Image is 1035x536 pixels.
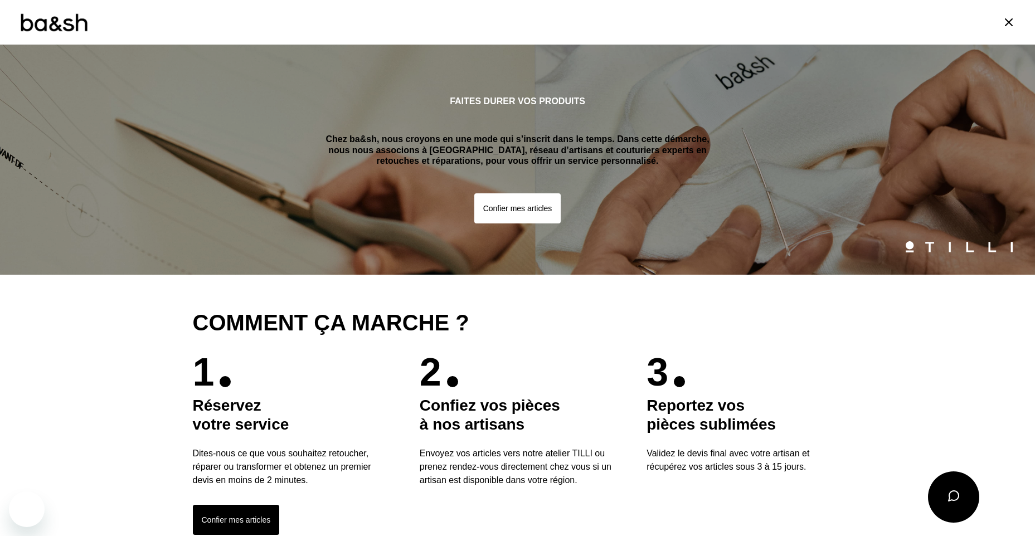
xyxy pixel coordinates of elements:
p: Chez ba&sh, nous croyons en une mode qui s’inscrit dans le temps. Dans cette démarche, nous nous ... [322,134,714,166]
p: 3 [647,353,668,392]
p: 1 [193,353,215,392]
button: Confier mes articles [193,505,280,535]
h2: Comment ça marche ? [193,310,843,335]
button: Confier mes articles [474,193,561,223]
span: à nos artisans [420,416,524,433]
img: Logo Tilli [906,241,1013,252]
span: Reportez vos [647,397,745,414]
p: Envoyez vos articles vers notre atelier TILLI ou prenez rendez-vous directement chez vous si un a... [420,447,615,487]
h1: Faites durer vos produits [450,96,585,106]
p: 2 [420,353,441,392]
span: pièces sublimées [647,416,776,433]
p: Validez le devis final avec votre artisan et récupérez vos articles sous 3 à 15 jours. [647,447,842,474]
p: Dites-nous ce que vous souhaitez retoucher, réparer ou transformer et obtenez un premier devis en... [193,447,388,487]
img: Logo ba&sh by Tilli [20,12,88,33]
span: Confiez vos pièces [420,397,560,414]
span: Réservez [193,397,261,414]
span: votre service [193,416,289,433]
iframe: Bouton de lancement de la fenêtre de messagerie [9,491,45,527]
